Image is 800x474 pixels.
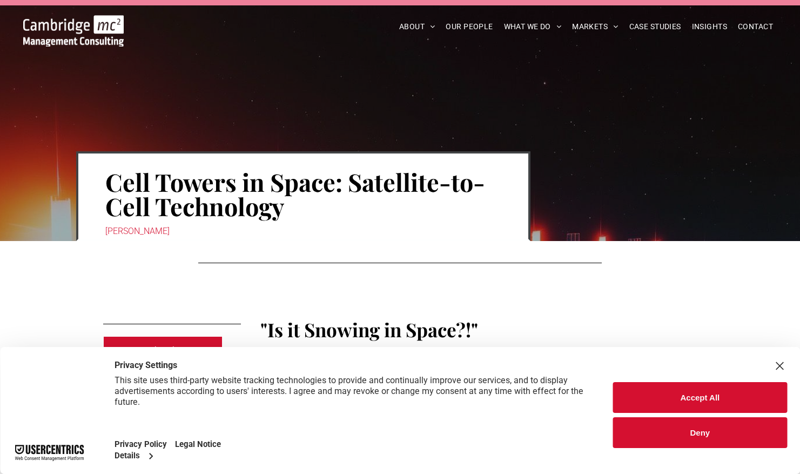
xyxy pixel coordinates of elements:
[687,18,732,35] a: INSIGHTS
[732,18,778,35] a: CONTACT
[624,18,687,35] a: CASE STUDIES
[499,18,567,35] a: WHAT WE DO
[103,336,223,364] a: Subscribe
[394,18,441,35] a: ABOUT
[145,337,181,364] span: Subscribe
[440,18,498,35] a: OUR PEOPLE
[260,317,478,342] span: "Is it Snowing in Space?!"
[105,169,501,219] h1: Cell Towers in Space: Satellite-to-Cell Technology
[567,18,623,35] a: MARKETS
[105,224,501,239] div: [PERSON_NAME]
[23,17,124,28] a: Your Business Transformed | Cambridge Management Consulting
[23,15,124,46] img: Go to Homepage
